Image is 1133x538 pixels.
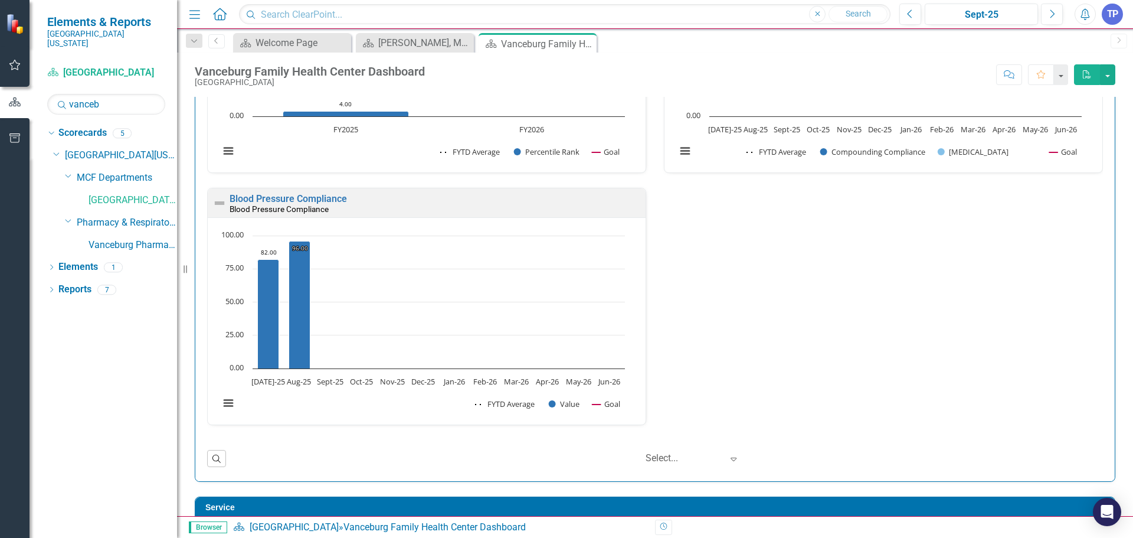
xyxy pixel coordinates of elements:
[77,216,177,230] a: Pharmacy & Respiratory
[189,521,227,533] span: Browser
[256,35,348,50] div: Welcome Page
[258,259,279,369] path: Jul-25, 82. Value.
[5,13,27,34] img: ClearPoint Strategy
[214,230,640,422] div: Chart. Highcharts interactive chart.
[514,146,580,157] button: Show Percentile Rank
[473,376,497,387] text: Feb-26
[475,399,536,409] button: Show FYTD Average
[97,285,116,295] div: 7
[317,376,343,387] text: Sept-25
[837,124,862,135] text: Nov-25
[380,376,405,387] text: Nov-25
[501,37,594,51] div: Vanceburg Family Health Center Dashboard
[1049,146,1077,157] button: Show Goal
[597,376,620,387] text: Jun-26
[411,376,435,387] text: Dec-25
[1102,4,1123,25] button: TP
[104,262,123,272] div: 1
[58,260,98,274] a: Elements
[251,376,285,387] text: [DATE]-25
[283,111,409,116] path: FY2025, 4. Percentile Rank.
[89,239,177,252] a: Vanceburg Pharmacy
[899,124,922,135] text: Jan-26
[1054,124,1077,135] text: Jun-26
[746,146,807,157] button: Show FYTD Average
[1093,498,1121,526] div: Open Intercom Messenger
[519,124,544,135] text: FY2026
[774,124,800,135] text: Sept-25
[212,196,227,210] img: Not Defined
[440,146,501,157] button: Show FYTD Average
[214,230,631,422] svg: Interactive chart
[592,146,620,157] button: Show Goal
[829,6,888,22] button: Search
[258,236,610,369] g: Value, series 2 of 3. Bar series with 12 bars.
[77,171,177,185] a: MCF Departments
[233,521,646,534] div: »
[592,399,620,409] button: Show Goal
[289,241,310,369] path: Aug-25, 96. Value.
[744,124,768,135] text: Aug-25
[89,194,177,207] a: [GEOGRAPHIC_DATA]
[47,94,165,115] input: Search Below...
[220,395,237,412] button: View chart menu, Chart
[58,283,91,296] a: Reports
[929,8,1034,22] div: Sept-25
[708,124,742,135] text: [DATE]-25
[807,124,830,135] text: Oct-25
[846,9,871,18] span: Search
[195,65,425,78] div: Vanceburg Family Health Center Dashboard
[287,376,311,387] text: Aug-25
[47,66,165,80] a: [GEOGRAPHIC_DATA]
[339,100,352,108] text: 4.00
[993,124,1016,135] text: Apr-26
[47,15,165,29] span: Elements & Reports
[343,109,348,113] g: FYTD Average, series 1 of 3. Line with 2 data points.
[930,124,954,135] text: Feb-26
[250,521,339,533] a: [GEOGRAPHIC_DATA]
[221,229,244,240] text: 100.00
[536,376,559,387] text: Apr-26
[230,362,244,373] text: 0.00
[343,521,526,533] div: Vanceburg Family Health Center Dashboard
[230,110,244,120] text: 0.00
[205,503,1109,512] h3: Service
[195,78,425,87] div: [GEOGRAPHIC_DATA]
[230,204,329,214] small: Blood Pressure Compliance
[566,376,591,387] text: May-26
[230,193,347,204] a: Blood Pressure Compliance
[65,149,177,162] a: [GEOGRAPHIC_DATA][US_STATE]
[225,262,244,273] text: 75.00
[47,29,165,48] small: [GEOGRAPHIC_DATA][US_STATE]
[225,296,244,307] text: 50.00
[378,35,471,50] div: [PERSON_NAME], MD - Dashboard
[261,248,277,256] text: 82.00
[868,124,892,135] text: Dec-25
[359,35,471,50] a: [PERSON_NAME], MD - Dashboard
[925,4,1038,25] button: Sept-25
[220,143,237,159] button: View chart menu, Chart
[820,146,925,157] button: Show Compounding Compliance
[113,128,132,138] div: 5
[1023,124,1048,135] text: May-26
[239,4,890,25] input: Search ClearPoint...
[686,110,700,120] text: 0.00
[292,244,308,252] text: 96.00
[504,376,529,387] text: Mar-26
[350,376,373,387] text: Oct-25
[58,126,107,140] a: Scorecards
[677,143,693,159] button: View chart menu, Chart
[333,124,358,135] text: FY2025
[236,35,348,50] a: Welcome Page
[549,399,579,409] button: Show Value
[938,146,1037,157] button: Show Medication Management
[443,376,465,387] text: Jan-26
[961,124,985,135] text: Mar-26
[225,329,244,340] text: 25.00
